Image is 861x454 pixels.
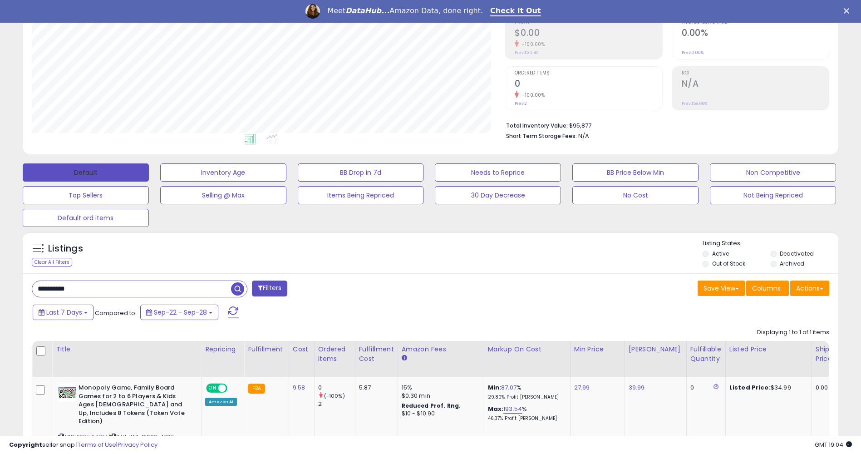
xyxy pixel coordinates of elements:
[488,415,563,422] p: 46.37% Profit [PERSON_NAME]
[205,345,240,354] div: Repricing
[574,345,621,354] div: Min Price
[515,101,527,106] small: Prev: 2
[682,71,829,76] span: ROI
[844,8,853,14] div: Close
[703,239,838,248] p: Listing States:
[56,345,197,354] div: Title
[682,20,829,25] span: Avg. Buybox Share
[790,281,829,296] button: Actions
[226,385,241,392] span: OFF
[682,50,704,55] small: Prev: 0.00%
[629,383,645,392] a: 39.99
[324,392,345,400] small: (-100%)
[327,6,483,15] div: Meet Amazon Data, done right.
[9,441,157,449] div: seller snap | |
[298,186,424,204] button: Items Being Repriced
[690,384,718,392] div: 0
[815,440,852,449] span: 2025-10-7 19:04 GMT
[712,250,729,257] label: Active
[298,163,424,182] button: BB Drop in 7d
[488,345,566,354] div: Markup on Cost
[519,92,545,99] small: -100.00%
[746,281,789,296] button: Columns
[160,163,286,182] button: Inventory Age
[318,384,355,392] div: 0
[682,79,829,91] h2: N/A
[23,163,149,182] button: Default
[506,132,577,140] b: Short Term Storage Fees:
[252,281,287,296] button: Filters
[32,258,72,266] div: Clear All Filters
[77,433,108,441] a: B0B5HLZ8T4
[780,260,804,267] label: Archived
[629,345,683,354] div: [PERSON_NAME]
[248,345,285,354] div: Fulfillment
[318,400,355,408] div: 2
[118,440,157,449] a: Privacy Policy
[515,20,662,25] span: Profit
[710,186,836,204] button: Not Being Repriced
[293,345,310,354] div: Cost
[515,28,662,40] h2: $0.00
[729,345,808,354] div: Listed Price
[757,328,829,337] div: Displaying 1 to 1 of 1 items
[402,392,477,400] div: $0.30 min
[23,186,149,204] button: Top Sellers
[488,384,563,400] div: %
[402,345,480,354] div: Amazon Fees
[690,345,722,364] div: Fulfillable Quantity
[816,345,834,364] div: Ship Price
[682,28,829,40] h2: 0.00%
[435,163,561,182] button: Needs to Reprice
[95,309,137,317] span: Compared to:
[140,305,218,320] button: Sep-22 - Sep-28
[484,341,570,377] th: The percentage added to the cost of goods (COGS) that forms the calculator for Min & Max prices.
[109,433,174,440] span: | SKU: HAS-C1009-4828
[682,101,707,106] small: Prev: 158.66%
[501,383,517,392] a: 87.07
[58,384,76,402] img: 51hX6TbwZ5L._SL40_.jpg
[207,385,218,392] span: ON
[488,383,502,392] b: Min:
[305,4,320,19] img: Profile image for Georgie
[506,122,568,129] b: Total Inventory Value:
[515,79,662,91] h2: 0
[698,281,745,296] button: Save View
[79,384,189,428] b: Monopoly Game, Family Board Games for 2 to 6 Players & Kids Ages [DEMOGRAPHIC_DATA] and Up, Inclu...
[402,354,407,362] small: Amazon Fees.
[572,186,699,204] button: No Cost
[205,398,237,406] div: Amazon AI
[488,394,563,400] p: 29.80% Profit [PERSON_NAME]
[46,308,82,317] span: Last 7 Days
[359,345,394,364] div: Fulfillment Cost
[710,163,836,182] button: Non Competitive
[345,6,389,15] i: DataHub...
[488,405,504,413] b: Max:
[402,384,477,392] div: 15%
[402,402,461,410] b: Reduced Prof. Rng.
[78,440,116,449] a: Terms of Use
[402,410,477,418] div: $10 - $10.90
[503,405,522,414] a: 193.54
[9,440,42,449] strong: Copyright
[359,384,391,392] div: 5.87
[574,383,590,392] a: 27.99
[23,209,149,227] button: Default ord items
[729,384,805,392] div: $34.99
[154,308,207,317] span: Sep-22 - Sep-28
[248,384,265,394] small: FBA
[515,71,662,76] span: Ordered Items
[33,305,93,320] button: Last 7 Days
[318,345,351,364] div: Ordered Items
[488,405,563,422] div: %
[490,6,541,16] a: Check It Out
[712,260,745,267] label: Out of Stock
[515,50,539,55] small: Prev: $30.40
[160,186,286,204] button: Selling @ Max
[293,383,305,392] a: 9.58
[752,284,781,293] span: Columns
[816,384,831,392] div: 0.00
[729,383,771,392] b: Listed Price:
[780,250,814,257] label: Deactivated
[578,132,589,140] span: N/A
